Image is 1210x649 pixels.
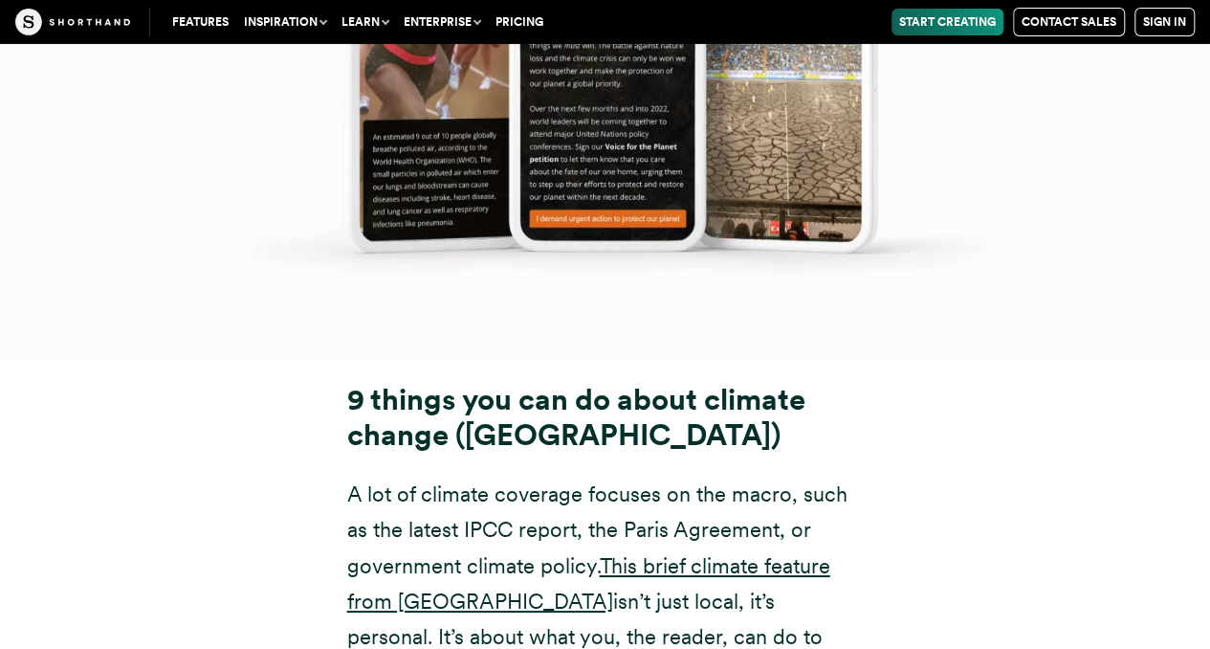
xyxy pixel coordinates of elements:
a: Sign in [1134,8,1195,36]
a: This brief climate feature from [GEOGRAPHIC_DATA] [347,553,830,614]
button: Learn [334,9,396,35]
button: Enterprise [396,9,488,35]
strong: 9 things you can do about climate change ([GEOGRAPHIC_DATA]) [347,382,805,453]
a: Contact Sales [1013,8,1125,36]
a: Features [165,9,236,35]
img: The Craft [15,9,130,35]
a: Start Creating [891,9,1003,35]
button: Inspiration [236,9,334,35]
a: Pricing [488,9,551,35]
